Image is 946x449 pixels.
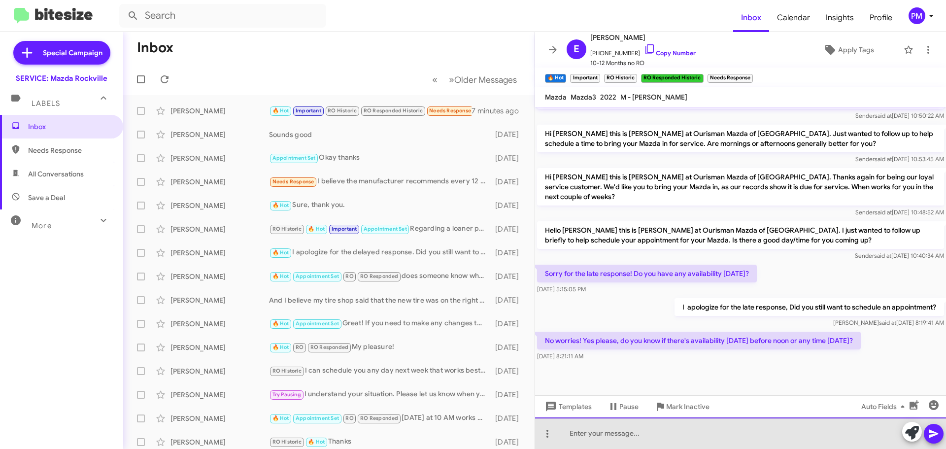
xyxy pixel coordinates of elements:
span: Appointment Set [296,273,339,279]
a: Copy Number [644,49,696,57]
div: [DATE] [490,153,527,163]
div: [DATE] [490,319,527,329]
span: RO [296,344,304,350]
span: Profile [862,3,900,32]
span: 🔥 Hot [272,320,289,327]
span: Mazda [545,93,567,102]
span: 🔥 Hot [272,415,289,421]
span: said at [874,252,891,259]
div: Sure, thank you. [269,200,490,211]
span: All Conversations [28,169,84,179]
p: I apologize for the late response, Did you still want to schedule an appointment? [675,298,944,316]
span: Labels [32,99,60,108]
div: [PERSON_NAME] [170,248,269,258]
button: Previous [426,69,443,90]
span: More [32,221,52,230]
span: Important [332,226,357,232]
small: Needs Response [708,74,753,83]
button: Mark Inactive [646,398,717,415]
span: Save a Deal [28,193,65,203]
span: Sender [DATE] 10:53:45 AM [855,155,944,163]
button: Apply Tags [798,41,899,59]
span: RO Historic [272,368,302,374]
div: [PERSON_NAME] [170,201,269,210]
span: [PHONE_NUMBER] [590,43,696,58]
span: Appointment Set [296,415,339,421]
a: Special Campaign [13,41,110,65]
div: [DATE] [490,201,527,210]
span: Templates [543,398,592,415]
div: [PERSON_NAME] [170,153,269,163]
span: RO Historic [272,439,302,445]
h1: Inbox [137,40,173,56]
button: Auto Fields [853,398,916,415]
p: No worries! Yes please, do you know if there's availability [DATE] before noon or any time [DATE]? [537,332,861,349]
div: [PERSON_NAME] [170,224,269,234]
input: Search [119,4,326,28]
small: Important [570,74,600,83]
div: [DATE] [490,224,527,234]
p: Hi [PERSON_NAME] this is [PERSON_NAME] at Ourisman Mazda of [GEOGRAPHIC_DATA]. Just wanted to fol... [537,125,944,152]
span: 🔥 Hot [272,273,289,279]
div: And I believe my tire shop said that the new tire was on the right front. [269,295,490,305]
span: Mark Inactive [666,398,709,415]
span: RO Historic [328,107,357,114]
div: Thanks [269,436,490,448]
small: RO Responded Historic [641,74,703,83]
span: Apply Tags [838,41,874,59]
span: RO Responded [310,344,348,350]
a: Insights [818,3,862,32]
button: PM [900,7,935,24]
span: E [574,41,579,57]
a: Calendar [769,3,818,32]
div: [PERSON_NAME] [170,319,269,329]
div: [DATE] [490,272,527,281]
span: Auto Fields [861,398,909,415]
span: said at [879,319,896,326]
span: said at [875,112,892,119]
div: [DATE] [490,248,527,258]
div: [PERSON_NAME] [170,130,269,139]
div: [PERSON_NAME] [170,272,269,281]
div: [PERSON_NAME] [170,106,269,116]
span: [PERSON_NAME] [DATE] 8:19:41 AM [833,319,944,326]
span: 🔥 Hot [272,344,289,350]
div: I apologize for the delayed response. Did you still want to schedule an appointment for your vehi... [269,247,490,258]
div: [PERSON_NAME] [170,414,269,423]
span: 2022 [600,93,616,102]
div: [PERSON_NAME] [170,177,269,187]
span: Sender [DATE] 10:48:52 AM [855,208,944,216]
span: 🔥 Hot [308,226,325,232]
span: [DATE] 8:21:11 AM [537,352,583,360]
div: My pleasure! [269,342,490,353]
div: [PERSON_NAME] [170,390,269,400]
a: Inbox [733,3,769,32]
small: RO Historic [604,74,637,83]
span: 🔥 Hot [272,107,289,114]
span: RO Responded [360,415,398,421]
div: [DATE] [490,366,527,376]
span: RO Responded Historic [364,107,423,114]
span: [DATE] 5:15:05 PM [537,285,586,293]
span: RO [345,415,353,421]
span: Important [296,107,321,114]
span: RO Responded [360,273,398,279]
div: I understand your situation. Please let us know when you're back in the area, and we can help you... [269,389,490,400]
button: Templates [535,398,600,415]
nav: Page navigation example [427,69,523,90]
button: Pause [600,398,646,415]
div: [DATE] [490,390,527,400]
div: I believe the manufacturer recommends every 12 months, but I appear to be receiving service reque... [269,176,490,187]
span: Inbox [28,122,112,132]
span: Sender [DATE] 10:50:22 AM [855,112,944,119]
div: [DATE] at 10 AM works perfectly. I've noted the appointment for you. [269,413,490,424]
div: PM [909,7,925,24]
div: Regarding a loaner please feel free to schedule your appointment but please keep in mind that loa... [269,223,490,235]
button: Next [443,69,523,90]
span: M - [PERSON_NAME] [620,93,687,102]
span: Try Pausing [272,391,301,398]
div: Okay thanks [269,152,490,164]
span: [PERSON_NAME] [590,32,696,43]
span: Sender [DATE] 10:40:34 AM [855,252,944,259]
